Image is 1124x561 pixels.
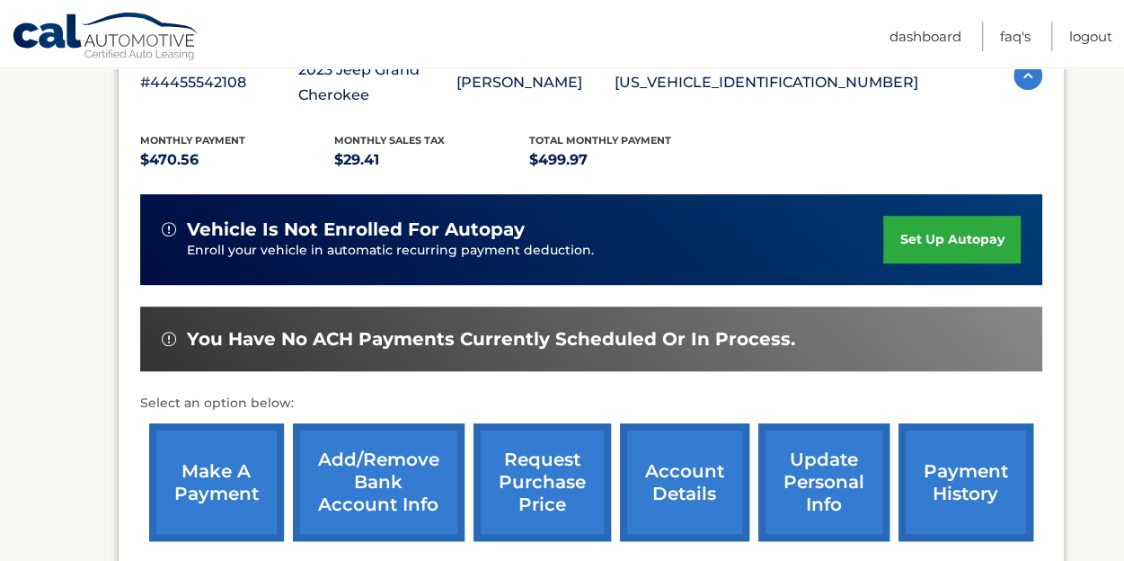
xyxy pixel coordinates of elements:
[456,70,615,95] p: [PERSON_NAME]
[1069,22,1112,51] a: Logout
[162,222,176,236] img: alert-white.svg
[1000,22,1031,51] a: FAQ's
[140,134,245,147] span: Monthly Payment
[889,22,961,51] a: Dashboard
[140,147,335,173] p: $470.56
[149,423,284,541] a: make a payment
[529,134,671,147] span: Total Monthly Payment
[615,70,918,95] p: [US_VEHICLE_IDENTIFICATION_NUMBER]
[898,423,1033,541] a: payment history
[334,134,445,147] span: Monthly sales Tax
[162,332,176,346] img: alert-white.svg
[12,12,200,64] a: Cal Automotive
[293,423,465,541] a: Add/Remove bank account info
[883,216,1020,263] a: set up autopay
[140,70,298,95] p: #44455542108
[298,58,456,108] p: 2023 Jeep Grand Cherokee
[334,147,529,173] p: $29.41
[1013,61,1042,90] img: accordion-active.svg
[620,423,749,541] a: account details
[187,218,525,241] span: vehicle is not enrolled for autopay
[758,423,889,541] a: update personal info
[473,423,611,541] a: request purchase price
[187,328,795,351] span: You have no ACH payments currently scheduled or in process.
[529,147,724,173] p: $499.97
[187,241,884,261] p: Enroll your vehicle in automatic recurring payment deduction.
[140,393,1042,414] p: Select an option below:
